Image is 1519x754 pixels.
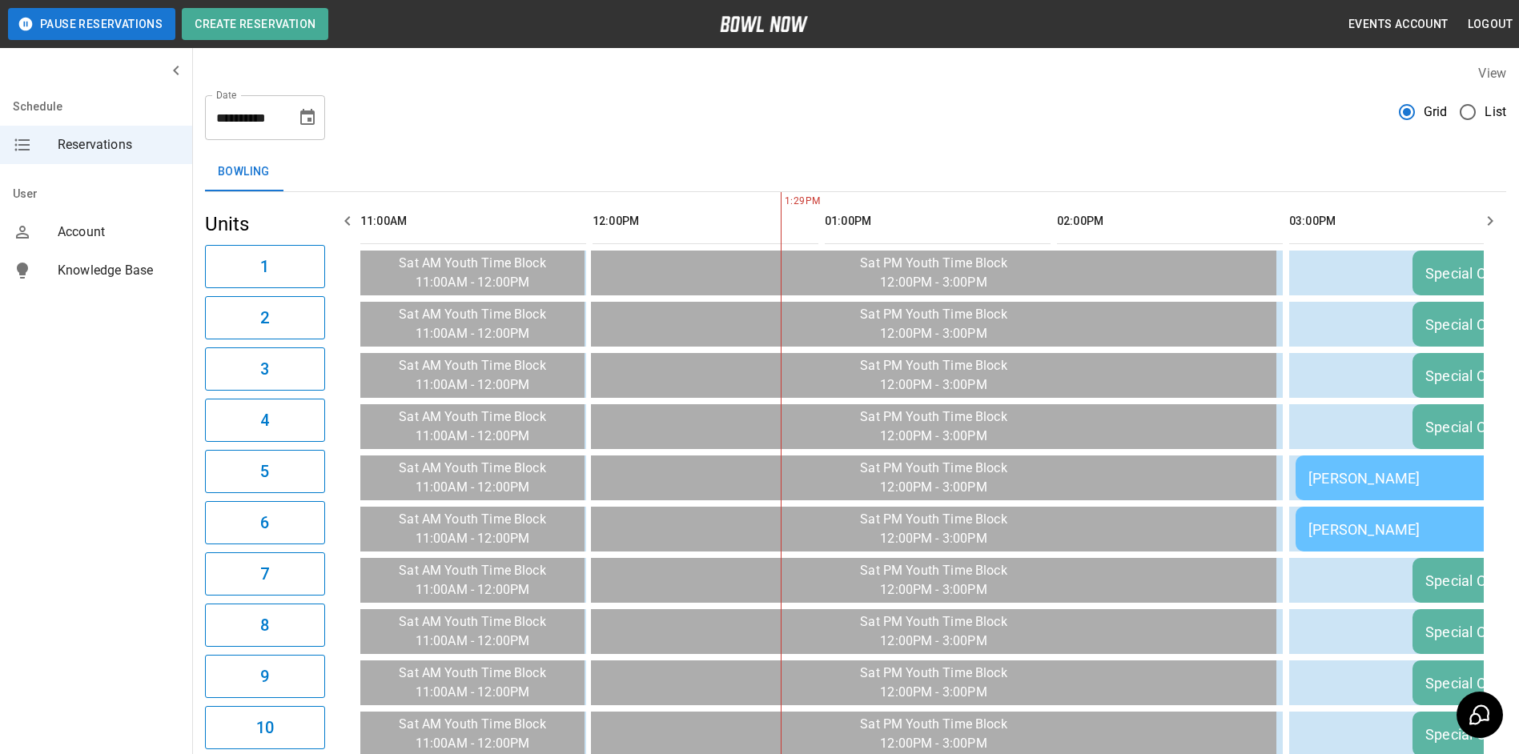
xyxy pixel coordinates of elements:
[260,459,269,484] h6: 5
[205,450,325,493] button: 5
[260,664,269,689] h6: 9
[205,153,1506,191] div: inventory tabs
[58,261,179,280] span: Knowledge Base
[593,199,818,244] th: 12:00PM
[260,561,269,587] h6: 7
[205,501,325,544] button: 6
[1478,66,1506,81] label: View
[1342,10,1455,39] button: Events Account
[1057,199,1283,244] th: 02:00PM
[205,211,325,237] h5: Units
[360,199,586,244] th: 11:00AM
[58,223,179,242] span: Account
[205,399,325,442] button: 4
[205,706,325,749] button: 10
[1485,102,1506,122] span: List
[1424,102,1448,122] span: Grid
[8,8,175,40] button: Pause Reservations
[260,510,269,535] h6: 6
[1461,10,1519,39] button: Logout
[260,612,269,638] h6: 8
[260,254,269,279] h6: 1
[260,305,269,331] h6: 2
[256,715,274,740] h6: 10
[260,356,269,382] h6: 3
[205,153,283,191] button: Bowling
[205,552,325,596] button: 7
[205,245,325,288] button: 1
[720,16,808,32] img: logo
[205,604,325,647] button: 8
[205,655,325,698] button: 9
[205,296,325,339] button: 2
[58,135,179,154] span: Reservations
[260,407,269,433] h6: 4
[182,8,328,40] button: Create Reservation
[205,347,325,391] button: 3
[291,102,323,134] button: Choose date, selected date is Sep 6, 2025
[781,194,785,210] span: 1:29PM
[825,199,1051,244] th: 01:00PM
